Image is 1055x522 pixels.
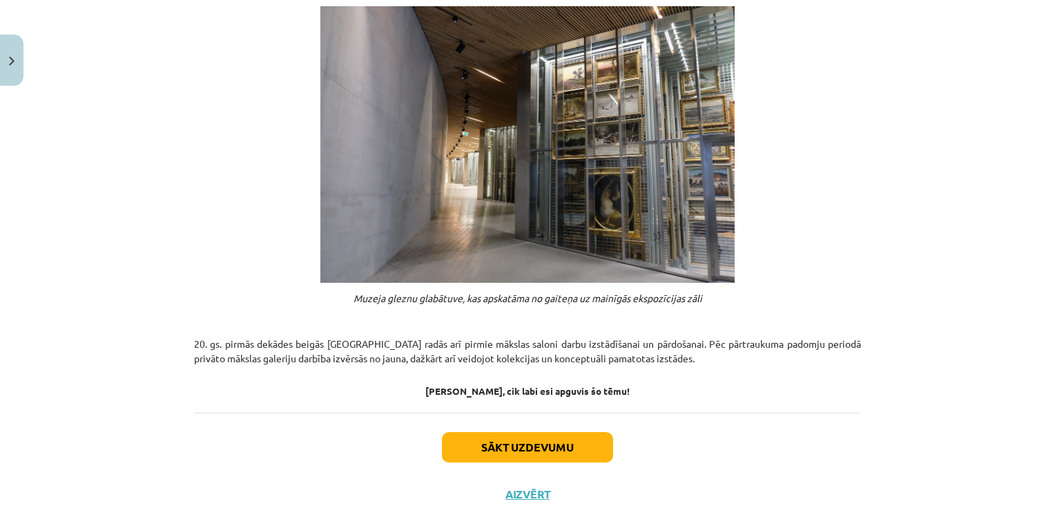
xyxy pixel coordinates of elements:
button: Sākt uzdevumu [442,432,613,463]
button: Aizvērt [501,487,554,501]
img: icon-close-lesson-0947bae3869378f0d4975bcd49f059093ad1ed9edebbc8119c70593378902aed.svg [9,57,14,66]
p: 20. gs. pirmās dekādes beigās [GEOGRAPHIC_DATA] radās arī pirmie mākslas saloni darbu izstādīšana... [194,337,861,366]
strong: [PERSON_NAME], cik labi esi apguvis šo tēmu! [425,384,630,397]
em: Muzeja gleznu glabātuve, kas apskatāma no gaiteņa uz mainīgās ekspozīcijas zāli [354,292,702,304]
